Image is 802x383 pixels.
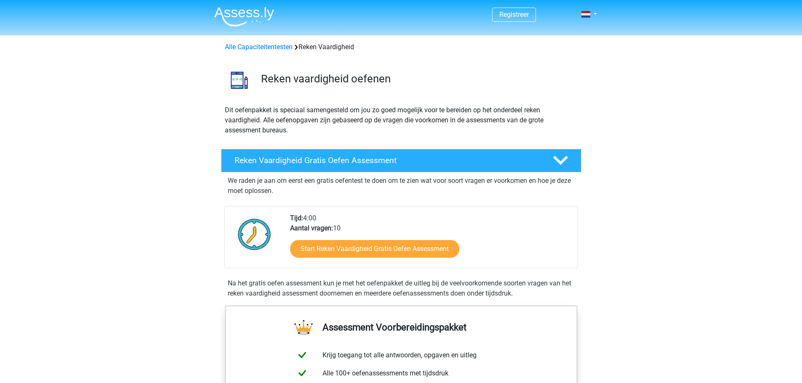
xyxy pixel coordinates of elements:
[233,213,276,255] img: Klok
[290,224,333,232] b: Aantal vragen:
[218,149,585,172] a: Reken Vaardigheid Gratis Oefen Assessment
[290,214,303,222] b: Tijd:
[284,213,577,268] div: 4:00 10
[290,240,459,258] a: Start Reken Vaardigheid Gratis Oefen Assessment
[228,176,575,196] p: We raden je aan om eerst een gratis oefentest te doen om te zien wat voor soort vragen er voorkom...
[221,62,257,98] img: reken vaardigheid
[224,278,578,298] div: Na het gratis oefen assessment kun je met het oefenpakket de uitleg bij de veelvoorkomende soorte...
[214,7,274,26] img: Assessly
[261,72,575,85] h3: Reken vaardigheid oefenen
[234,156,539,165] h4: Reken Vaardigheid Gratis Oefen Assessment
[221,42,581,52] div: Reken Vaardigheid
[225,43,293,51] a: Alle Capaciteitentesten
[225,105,578,135] p: Dit oefenpakket is speciaal samengesteld om jou zo goed mogelijk voor te bereiden op het onderdee...
[499,11,529,18] a: Registreer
